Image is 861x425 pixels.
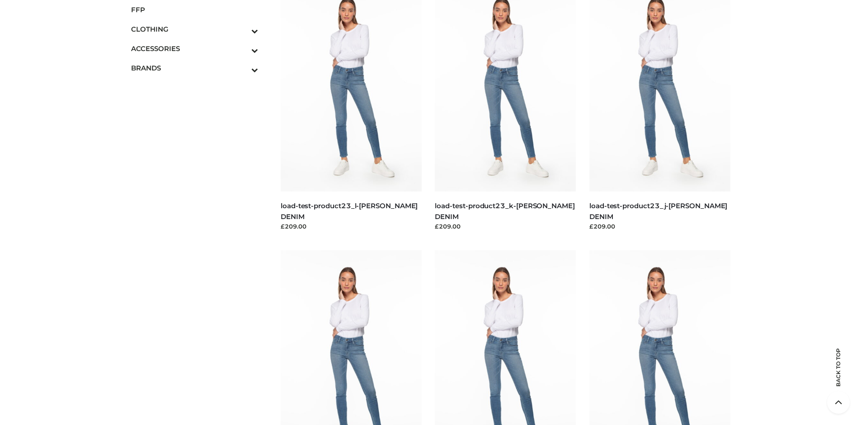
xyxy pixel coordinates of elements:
a: load-test-product23_l-[PERSON_NAME] DENIM [281,201,418,220]
a: ACCESSORIESToggle Submenu [131,39,259,58]
div: £209.00 [589,222,730,231]
span: ACCESSORIES [131,43,259,54]
div: £209.00 [435,222,576,231]
a: load-test-product23_j-[PERSON_NAME] DENIM [589,201,727,220]
span: Back to top [827,364,850,387]
div: £209.00 [281,222,422,231]
button: Toggle Submenu [226,39,258,58]
span: CLOTHING [131,24,259,34]
a: BRANDSToggle Submenu [131,58,259,78]
span: FFP [131,5,259,15]
button: Toggle Submenu [226,19,258,39]
a: load-test-product23_k-[PERSON_NAME] DENIM [435,201,574,220]
span: BRANDS [131,63,259,73]
a: CLOTHINGToggle Submenu [131,19,259,39]
button: Toggle Submenu [226,58,258,78]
